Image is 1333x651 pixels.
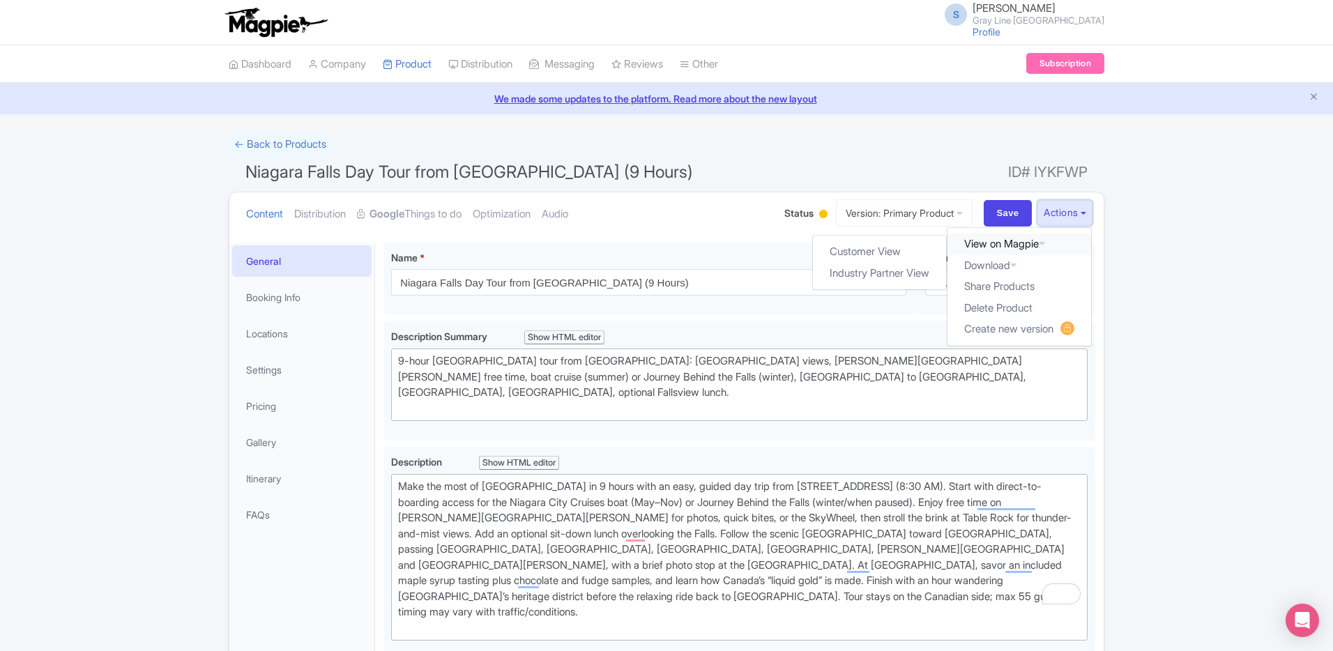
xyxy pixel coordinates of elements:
span: Name [391,252,418,263]
a: Product [383,45,432,84]
a: Content [246,192,283,236]
a: S [PERSON_NAME] Gray Line [GEOGRAPHIC_DATA] [936,3,1104,25]
input: Save [984,200,1033,227]
a: We made some updates to the platform. Read more about the new layout [8,91,1325,106]
a: Share Products [947,276,1091,298]
a: ← Back to Products [229,131,332,158]
a: Itinerary [232,463,372,494]
a: Optimization [473,192,531,236]
span: ID# IYKFWP [1008,158,1088,186]
a: Dashboard [229,45,291,84]
div: 9-hour [GEOGRAPHIC_DATA] tour from [GEOGRAPHIC_DATA]: [GEOGRAPHIC_DATA] views, [PERSON_NAME][GEOG... [398,353,1081,416]
span: [PERSON_NAME] [973,1,1056,15]
button: Actions [1037,200,1092,226]
span: Status [784,206,814,220]
a: Distribution [294,192,346,236]
a: Download [947,255,1091,277]
a: Company [308,45,366,84]
a: Subscription [1026,53,1104,74]
a: Booking Info [232,282,372,313]
a: Other [680,45,718,84]
div: Show HTML editor [524,330,604,345]
a: GoogleThings to do [357,192,462,236]
span: Description [391,456,444,468]
a: Gallery [232,427,372,458]
a: Distribution [448,45,512,84]
img: logo-ab69f6fb50320c5b225c76a69d11143b.png [222,7,330,38]
a: Profile [973,26,1000,38]
button: Close announcement [1309,90,1319,106]
trix-editor: To enrich screen reader interactions, please activate Accessibility in Grammarly extension settings [391,474,1088,641]
a: FAQs [232,499,372,530]
span: Niagara Falls Day Tour from [GEOGRAPHIC_DATA] (9 Hours) [245,162,693,182]
strong: Google [370,206,404,222]
a: Settings [232,354,372,385]
a: Locations [232,318,372,349]
a: View on Magpie [947,233,1091,255]
span: S [945,3,967,26]
span: Description Summary [391,330,489,342]
a: Create new version [947,319,1091,340]
a: Audio [542,192,568,236]
a: Pricing [232,390,372,422]
a: Industry Partner View [814,263,947,284]
div: Show HTML editor [479,456,559,470]
a: Customer View [814,241,947,263]
a: Delete Product [947,298,1091,319]
a: Messaging [529,45,595,84]
div: Building [816,204,830,226]
div: Open Intercom Messenger [1286,604,1319,637]
a: Reviews [611,45,663,84]
div: Make the most of [GEOGRAPHIC_DATA] in 9 hours with an easy, guided day trip from [STREET_ADDRESS]... [398,479,1081,636]
a: Version: Primary Product [836,199,973,227]
a: General [232,245,372,277]
small: Gray Line [GEOGRAPHIC_DATA] [973,16,1104,25]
